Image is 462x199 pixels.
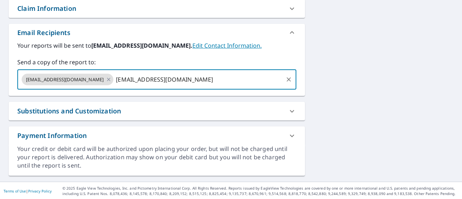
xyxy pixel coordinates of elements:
div: Substitutions and Customization [9,102,305,120]
b: [EMAIL_ADDRESS][DOMAIN_NAME]. [91,42,192,49]
button: Clear [284,74,294,85]
div: Email Recipients [9,24,305,41]
div: Your credit or debit card will be authorized upon placing your order, but will not be charged unt... [17,145,296,170]
p: © 2025 Eagle View Technologies, Inc. and Pictometry International Corp. All Rights Reserved. Repo... [62,186,458,196]
div: Payment Information [17,131,87,140]
a: Terms of Use [4,189,26,194]
div: Payment Information [9,126,305,145]
p: | [4,189,52,193]
div: [EMAIL_ADDRESS][DOMAIN_NAME] [22,74,113,85]
label: Send a copy of the report to: [17,58,296,66]
div: Claim Information [17,4,76,13]
a: EditContactInfo [192,42,262,49]
span: [EMAIL_ADDRESS][DOMAIN_NAME] [22,76,108,83]
label: Your reports will be sent to [17,41,296,50]
div: Substitutions and Customization [17,106,121,116]
div: Email Recipients [17,28,70,38]
a: Privacy Policy [28,189,52,194]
